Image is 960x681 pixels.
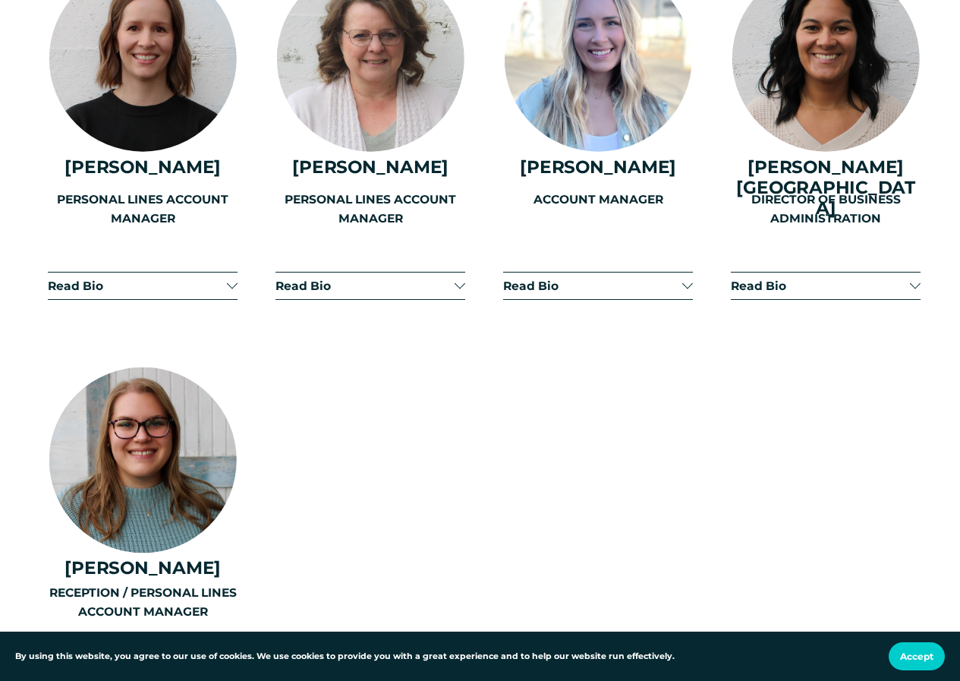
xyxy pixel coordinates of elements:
[48,584,238,622] p: RECEPTION / PERSONAL LINES ACCOUNT MANAGER
[731,191,921,229] p: DIRECTOR OF BUSINESS ADMINISTRATION
[48,191,238,229] p: PERSONAL LINES ACCOUNT MANAGER
[503,157,693,178] h4: [PERSON_NAME]
[889,642,945,670] button: Accept
[900,651,933,662] span: Accept
[275,157,465,178] h4: [PERSON_NAME]
[731,273,921,299] button: Read Bio
[503,191,693,210] p: ACCOUNT MANAGER
[15,650,675,664] p: By using this website, you agree to our use of cookies. We use cookies to provide you with a grea...
[731,157,921,219] h4: [PERSON_NAME][GEOGRAPHIC_DATA]
[731,279,910,293] span: Read Bio
[48,558,238,579] h4: [PERSON_NAME]
[275,191,465,229] p: PERSONAL LINES ACCOUNT MANAGER
[48,157,238,178] h4: [PERSON_NAME]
